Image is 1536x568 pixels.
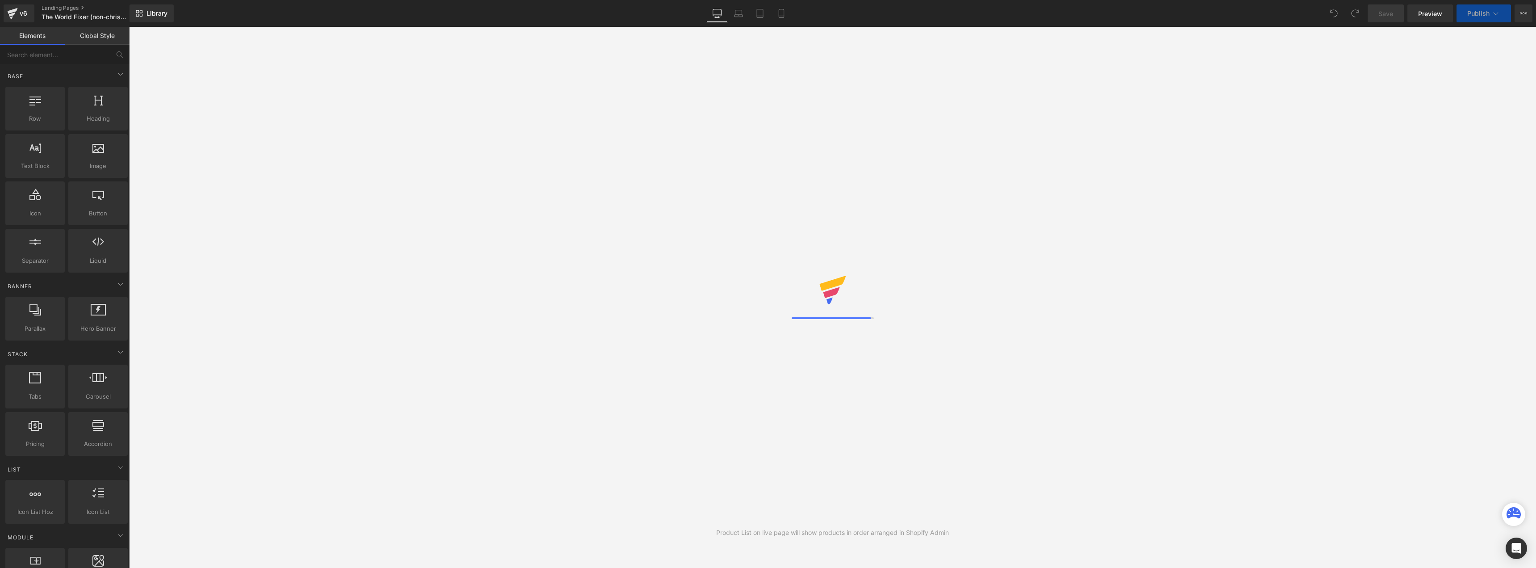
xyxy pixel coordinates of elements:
[1467,10,1490,17] span: Publish
[8,392,62,401] span: Tabs
[71,507,125,517] span: Icon List
[71,256,125,265] span: Liquid
[8,324,62,333] span: Parallax
[1346,4,1364,22] button: Redo
[1506,538,1527,559] div: Open Intercom Messenger
[7,350,29,358] span: Stack
[71,439,125,449] span: Accordion
[8,507,62,517] span: Icon List Hoz
[7,533,34,542] span: Module
[4,4,34,22] a: v6
[8,209,62,218] span: Icon
[7,282,33,290] span: Banner
[71,324,125,333] span: Hero Banner
[42,4,144,12] a: Landing Pages
[71,209,125,218] span: Button
[7,72,24,80] span: Base
[771,4,792,22] a: Mobile
[8,256,62,265] span: Separator
[716,528,949,538] div: Product List on live page will show products in order arranged in Shopify Admin
[129,4,174,22] a: New Library
[18,8,29,19] div: v6
[8,161,62,171] span: Text Block
[1418,9,1442,18] span: Preview
[71,161,125,171] span: Image
[1325,4,1343,22] button: Undo
[146,9,167,17] span: Library
[749,4,771,22] a: Tablet
[8,114,62,123] span: Row
[1457,4,1511,22] button: Publish
[42,13,127,21] span: The World Fixer (non-christian)
[1515,4,1532,22] button: More
[1407,4,1453,22] a: Preview
[8,439,62,449] span: Pricing
[7,465,22,474] span: List
[1378,9,1393,18] span: Save
[65,27,129,45] a: Global Style
[71,392,125,401] span: Carousel
[706,4,728,22] a: Desktop
[71,114,125,123] span: Heading
[728,4,749,22] a: Laptop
